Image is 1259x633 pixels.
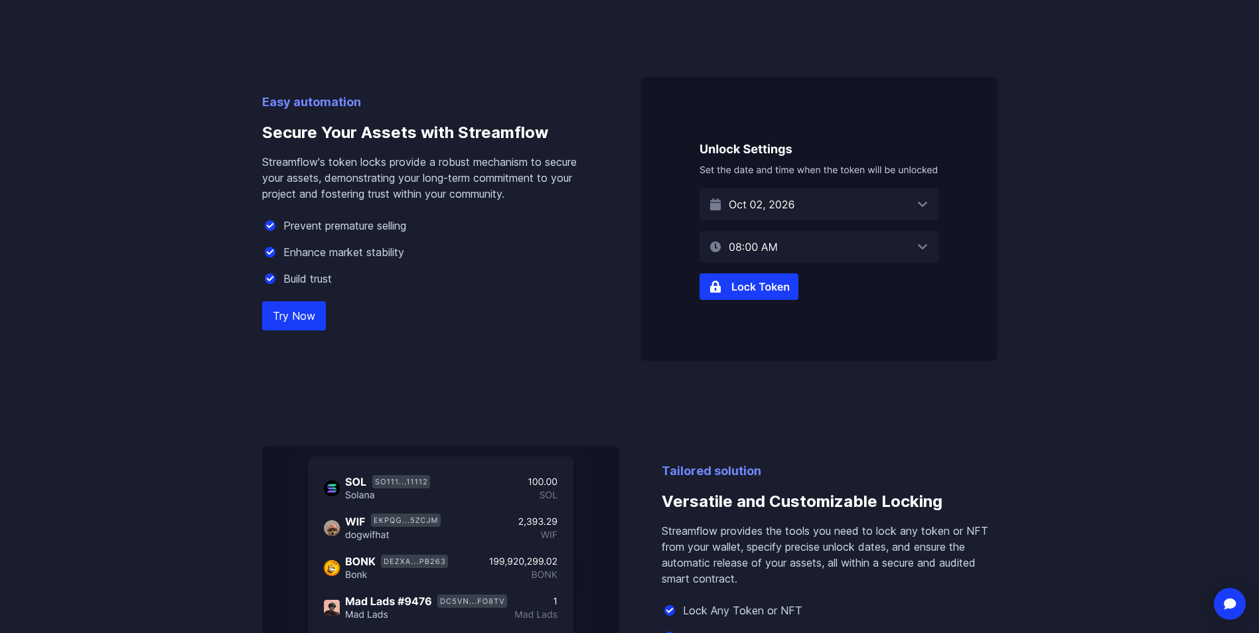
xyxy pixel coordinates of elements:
a: Try Now [262,301,326,330]
h3: Secure Your Assets with Streamflow [262,111,598,154]
p: Tailored solution [662,462,998,480]
p: Enhance market stability [283,244,404,260]
p: Streamflow provides the tools you need to lock any token or NFT from your wallet, specify precise... [662,523,998,587]
img: Secure Your Assets with Streamflow [640,77,998,361]
h3: Versatile and Customizable Locking [662,480,998,523]
p: Lock Any Token or NFT [683,602,802,618]
p: Build trust [283,271,332,287]
p: Streamflow's token locks provide a robust mechanism to secure your assets, demonstrating your lon... [262,154,598,202]
p: Prevent premature selling [283,218,406,234]
div: Open Intercom Messenger [1214,588,1246,620]
p: Easy automation [262,93,598,111]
